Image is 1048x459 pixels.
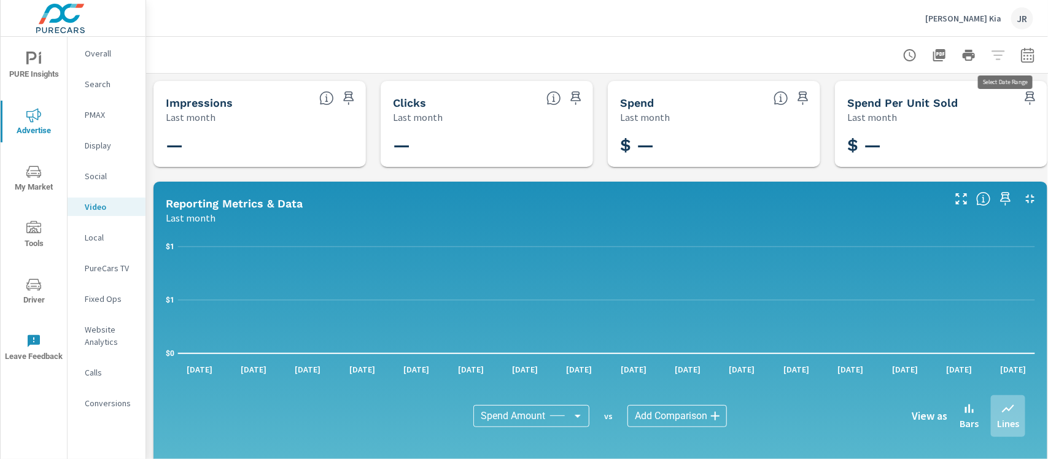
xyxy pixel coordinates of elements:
p: [DATE] [558,363,601,376]
p: Last month [166,210,215,225]
p: Social [85,170,136,182]
p: Last month [393,110,443,125]
div: Video [68,198,146,216]
p: [DATE] [992,363,1035,376]
div: nav menu [1,37,67,376]
p: [DATE] [449,363,492,376]
span: Driver [4,277,63,307]
p: [DATE] [178,363,221,376]
p: [DATE] [721,363,764,376]
span: Save this to your personalized report [1020,88,1040,108]
div: Calls [68,363,146,382]
p: Display [85,139,136,152]
p: Video [85,201,136,213]
p: Last month [166,110,215,125]
button: Make Fullscreen [952,189,971,209]
div: Fixed Ops [68,290,146,308]
span: Add Comparison [635,410,707,422]
h5: Spend [620,96,654,109]
div: Conversions [68,394,146,412]
span: My Market [4,164,63,195]
p: [DATE] [503,363,546,376]
p: [DATE] [232,363,275,376]
div: Website Analytics [68,320,146,351]
p: [PERSON_NAME] Kia [925,13,1001,24]
p: PMAX [85,109,136,121]
p: Fixed Ops [85,293,136,305]
p: Lines [997,416,1019,431]
p: Last month [620,110,670,125]
h3: $ — [620,135,808,156]
p: Search [85,78,136,90]
span: The number of times an ad was clicked by a consumer. [546,91,561,106]
span: Save this to your personalized report [996,189,1015,209]
span: Spend Amount [481,410,545,422]
div: Spend Amount [473,405,589,427]
text: $1 [166,242,174,251]
text: $0 [166,349,174,358]
p: Overall [85,47,136,60]
p: Bars [960,416,979,431]
button: Minimize Widget [1020,189,1040,209]
p: [DATE] [395,363,438,376]
h3: $ — [847,135,1035,156]
div: Search [68,75,146,93]
p: [DATE] [883,363,926,376]
span: The amount of money spent on advertising during the period. [774,91,788,106]
span: Tools [4,221,63,251]
span: Save this to your personalized report [339,88,359,108]
p: [DATE] [341,363,384,376]
span: Save this to your personalized report [793,88,813,108]
p: [DATE] [666,363,709,376]
h6: View as [912,410,947,422]
p: Website Analytics [85,323,136,348]
p: Local [85,231,136,244]
div: Social [68,167,146,185]
div: PMAX [68,106,146,124]
div: Local [68,228,146,247]
div: Display [68,136,146,155]
p: [DATE] [829,363,872,376]
p: vs [589,411,627,422]
div: PureCars TV [68,259,146,277]
p: [DATE] [287,363,330,376]
p: PureCars TV [85,262,136,274]
p: Calls [85,366,136,379]
text: $1 [166,296,174,304]
p: [DATE] [775,363,818,376]
span: PURE Insights [4,52,63,82]
h5: Clicks [393,96,426,109]
h5: Spend Per Unit Sold [847,96,958,109]
div: Add Comparison [627,405,727,427]
span: Advertise [4,108,63,138]
h3: — [393,135,581,156]
h3: — [166,135,354,156]
div: Overall [68,44,146,63]
div: JR [1011,7,1033,29]
p: [DATE] [612,363,655,376]
span: Leave Feedback [4,334,63,364]
h5: Impressions [166,96,233,109]
p: [DATE] [937,363,980,376]
p: Conversions [85,397,136,409]
p: Last month [847,110,897,125]
h5: Reporting Metrics & Data [166,197,303,210]
span: Understand Video data over time and see how metrics compare to each other. [976,191,991,206]
span: Save this to your personalized report [566,88,586,108]
span: The number of times an ad was shown on your behalf. [319,91,334,106]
